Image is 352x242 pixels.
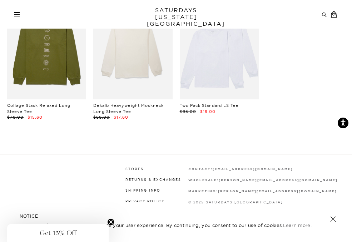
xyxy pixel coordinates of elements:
[93,103,164,114] a: Dekalb Heavyweight Mockneck Long Sleeve Tee
[125,199,164,203] a: Privacy Policy
[7,103,70,114] a: Collage Stack Relaxed Long Sleeve Tee
[219,179,338,182] strong: [PERSON_NAME][EMAIL_ADDRESS][DOMAIN_NAME]
[147,7,205,27] a: SATURDAYS[US_STATE][GEOGRAPHIC_DATA]
[188,179,219,182] strong: wholesale:
[180,109,196,114] span: $95.00
[200,109,215,114] span: $19.00
[40,229,76,237] span: Get 15% Off
[213,168,293,171] strong: [EMAIL_ADDRESS][DOMAIN_NAME]
[125,167,144,171] a: Stores
[219,178,338,182] a: [PERSON_NAME][EMAIL_ADDRESS][DOMAIN_NAME]
[125,188,160,192] a: Shipping Info
[188,190,218,193] strong: marketing:
[218,189,337,193] a: [PERSON_NAME][EMAIL_ADDRESS][DOMAIN_NAME]
[7,224,109,242] div: Get 15% OffClose teaser
[125,178,181,182] a: Returns & Exchanges
[283,222,311,228] a: Learn more
[28,115,43,120] span: $15.60
[180,103,239,108] a: Two Pack Standard LS Tee
[331,11,332,18] a: 0
[218,190,337,193] strong: [PERSON_NAME][EMAIL_ADDRESS][DOMAIN_NAME]
[213,167,293,171] a: [EMAIL_ADDRESS][DOMAIN_NAME]
[20,213,333,219] h5: NOTICE
[188,168,213,171] strong: contact:
[20,222,331,229] p: We use cookies on this site to enhance your user experience. By continuing, you consent to our us...
[7,115,24,120] span: $78.00
[114,115,128,120] span: $17.60
[107,218,114,226] button: Close teaser
[188,199,338,205] p: © 2025 Saturdays [GEOGRAPHIC_DATA]
[93,115,110,120] span: $88.00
